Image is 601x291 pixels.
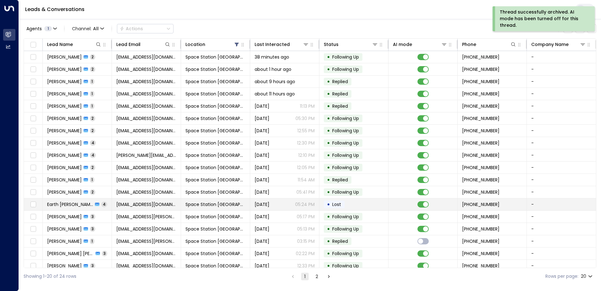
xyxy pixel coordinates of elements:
[462,250,499,257] span: +447740552213
[47,164,82,171] span: Sabrina Hamad
[255,91,295,97] span: about 11 hours ago
[332,54,359,60] span: Following Up
[47,66,82,72] span: Helene Walsh
[297,164,315,171] p: 12:05 PM
[332,103,348,109] span: Replied
[462,41,516,48] div: Phone
[581,272,594,281] div: 20
[332,152,359,158] span: Following Up
[116,41,171,48] div: Lead Email
[545,273,578,280] label: Rows per page:
[29,102,37,110] span: Toggle select row
[327,224,330,234] div: •
[90,128,95,133] span: 2
[527,162,596,174] td: -
[332,238,348,244] span: Replied
[332,263,359,269] span: Following Up
[116,91,176,97] span: hannahseifas@gmail.com
[527,174,596,186] td: -
[527,88,596,100] td: -
[527,112,596,124] td: -
[90,165,95,170] span: 2
[120,26,143,31] div: Actions
[298,177,315,183] p: 11:54 AM
[300,103,315,109] p: 11:13 PM
[24,273,76,280] div: Showing 1-20 of 24 rows
[29,188,37,196] span: Toggle select row
[185,189,245,195] span: Space Station Solihull
[101,202,107,207] span: 4
[327,211,330,222] div: •
[29,78,37,86] span: Toggle select row
[327,76,330,87] div: •
[297,128,315,134] p: 12:55 PM
[297,214,315,220] p: 05:17 PM
[296,189,315,195] p: 05:41 PM
[255,66,291,72] span: about 1 hour ago
[90,263,95,268] span: 3
[90,238,94,244] span: 1
[24,24,59,33] button: Agents1
[29,90,37,98] span: Toggle select row
[462,140,499,146] span: +447455903891
[255,78,295,85] span: about 9 hours ago
[116,115,176,122] span: charuhasen99@gmail.com
[332,226,359,232] span: Following Up
[255,128,269,134] span: Yesterday
[255,115,269,122] span: Yesterday
[462,214,499,220] span: +447786402225
[327,113,330,124] div: •
[185,152,245,158] span: Space Station Solihull
[255,140,269,146] span: Yesterday
[332,78,348,85] span: Replied
[527,100,596,112] td: -
[116,78,176,85] span: glennjephcott@hotmail.com
[527,125,596,137] td: -
[47,140,82,146] span: Craig Coles
[255,41,290,48] div: Last Interacted
[332,66,359,72] span: Following Up
[255,54,289,60] span: 38 minutes ago
[116,214,176,220] span: keirin@mccamley.com.au
[255,189,269,195] span: Aug 25, 2025
[90,189,95,195] span: 2
[47,189,82,195] span: Carl Beach
[527,76,596,88] td: -
[93,26,99,31] span: All
[185,128,245,134] span: Space Station Solihull
[332,91,348,97] span: Replied
[47,41,102,48] div: Lead Name
[255,238,269,244] span: Aug 25, 2025
[185,177,245,183] span: Space Station Solihull
[29,66,37,73] span: Toggle select row
[462,189,499,195] span: +447976634965
[531,41,569,48] div: Company Name
[527,223,596,235] td: -
[116,41,141,48] div: Lead Email
[185,91,245,97] span: Space Station Solihull
[29,225,37,233] span: Toggle select row
[324,41,339,48] div: Status
[297,263,315,269] p: 12:33 PM
[69,24,107,33] button: Channel:All
[116,103,176,109] span: franciscosacoelho@sapo.pt
[255,201,269,208] span: Aug 25, 2025
[185,41,240,48] div: Location
[332,128,359,134] span: Following Up
[29,115,37,123] span: Toggle select row
[47,238,82,244] span: Sarah Gull
[90,91,94,96] span: 1
[298,152,315,158] p: 12:10 PM
[185,115,245,122] span: Space Station Solihull
[313,273,321,280] button: Go to page 2
[29,53,37,61] span: Toggle select row
[29,262,37,270] span: Toggle select row
[255,103,269,109] span: Yesterday
[327,125,330,136] div: •
[29,151,37,159] span: Toggle select row
[327,162,330,173] div: •
[185,250,245,257] span: Space Station Solihull
[47,91,82,97] span: Hannah Seifas
[69,24,107,33] span: Channel:
[29,237,37,245] span: Toggle select row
